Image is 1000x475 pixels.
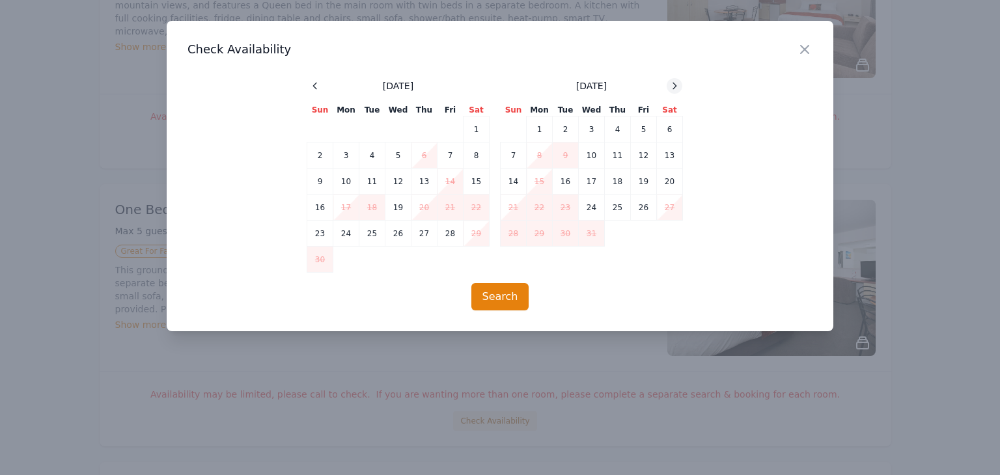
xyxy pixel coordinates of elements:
[464,221,490,247] td: 29
[411,195,437,221] td: 20
[501,221,527,247] td: 28
[464,195,490,221] td: 22
[657,169,683,195] td: 20
[527,221,553,247] td: 29
[359,142,385,169] td: 4
[579,169,605,195] td: 17
[553,195,579,221] td: 23
[307,195,333,221] td: 16
[527,142,553,169] td: 8
[631,116,657,142] td: 5
[553,142,579,169] td: 9
[605,195,631,221] td: 25
[501,169,527,195] td: 14
[657,104,683,116] th: Sat
[437,169,464,195] td: 14
[657,116,683,142] td: 6
[385,221,411,247] td: 26
[464,142,490,169] td: 8
[411,104,437,116] th: Thu
[333,221,359,247] td: 24
[553,116,579,142] td: 2
[527,116,553,142] td: 1
[501,142,527,169] td: 7
[579,116,605,142] td: 3
[307,247,333,273] td: 30
[333,104,359,116] th: Mon
[333,169,359,195] td: 10
[605,116,631,142] td: 4
[553,169,579,195] td: 16
[411,142,437,169] td: 6
[385,142,411,169] td: 5
[576,79,607,92] span: [DATE]
[579,142,605,169] td: 10
[605,169,631,195] td: 18
[527,169,553,195] td: 15
[464,169,490,195] td: 15
[437,195,464,221] td: 21
[333,195,359,221] td: 17
[333,142,359,169] td: 3
[359,195,385,221] td: 18
[501,195,527,221] td: 21
[501,104,527,116] th: Sun
[605,104,631,116] th: Thu
[385,195,411,221] td: 19
[553,104,579,116] th: Tue
[579,221,605,247] td: 31
[553,221,579,247] td: 30
[383,79,413,92] span: [DATE]
[631,169,657,195] td: 19
[527,104,553,116] th: Mon
[631,142,657,169] td: 12
[307,221,333,247] td: 23
[437,104,464,116] th: Fri
[187,42,812,57] h3: Check Availability
[605,142,631,169] td: 11
[307,104,333,116] th: Sun
[307,142,333,169] td: 2
[464,104,490,116] th: Sat
[385,104,411,116] th: Wed
[411,169,437,195] td: 13
[631,195,657,221] td: 26
[437,221,464,247] td: 28
[579,195,605,221] td: 24
[359,104,385,116] th: Tue
[307,169,333,195] td: 9
[631,104,657,116] th: Fri
[657,195,683,221] td: 27
[411,221,437,247] td: 27
[579,104,605,116] th: Wed
[359,169,385,195] td: 11
[657,142,683,169] td: 13
[437,142,464,169] td: 7
[464,116,490,142] td: 1
[385,169,411,195] td: 12
[527,195,553,221] td: 22
[359,221,385,247] td: 25
[471,283,529,310] button: Search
